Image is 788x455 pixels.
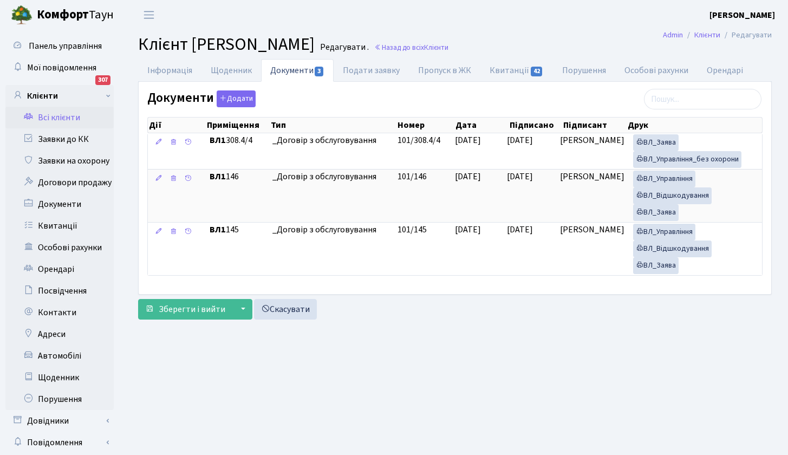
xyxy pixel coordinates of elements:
div: 307 [95,75,110,85]
a: Повідомлення [5,432,114,453]
a: Орендарі [5,258,114,280]
a: [PERSON_NAME] [709,9,775,22]
span: 42 [531,67,543,76]
a: Документи [261,59,334,82]
small: Редагувати . [318,42,369,53]
a: Контакти [5,302,114,323]
span: Зберегти і вийти [159,303,225,315]
span: _Договір з обслуговування [272,171,389,183]
span: 145 [210,224,264,236]
b: ВЛ1 [210,171,226,183]
a: ВЛ_Відшкодування [633,187,712,204]
a: Порушення [5,388,114,410]
a: Клієнти [5,85,114,107]
a: Особові рахунки [5,237,114,258]
a: Пропуск в ЖК [409,59,480,82]
b: Комфорт [37,6,89,23]
span: [DATE] [455,171,481,183]
li: Редагувати [720,29,772,41]
a: ВЛ_Заява [633,134,679,151]
a: Квитанції [5,215,114,237]
th: Підписант [562,118,627,133]
a: Заявки на охорону [5,150,114,172]
label: Документи [147,90,256,107]
span: Панель управління [29,40,102,52]
span: 3 [315,67,323,76]
a: ВЛ_Управління_без охорони [633,151,741,168]
a: Договори продажу [5,172,114,193]
a: Додати [214,89,256,108]
img: logo.png [11,4,32,26]
th: Тип [270,118,396,133]
a: Посвідчення [5,280,114,302]
nav: breadcrumb [647,24,788,47]
span: Клієнт [PERSON_NAME] [138,32,315,57]
a: Admin [663,29,683,41]
a: Назад до всіхКлієнти [374,42,448,53]
span: Таун [37,6,114,24]
a: Довідники [5,410,114,432]
span: [DATE] [507,224,533,236]
th: Дата [454,118,508,133]
span: [DATE] [507,134,533,146]
button: Переключити навігацію [135,6,162,24]
button: Зберегти і вийти [138,299,232,320]
span: [DATE] [507,171,533,183]
a: ВЛ_Заява [633,204,679,221]
b: ВЛ1 [210,134,226,146]
a: Документи [5,193,114,215]
span: Мої повідомлення [27,62,96,74]
span: 101/308.4/4 [398,134,440,146]
a: Інформація [138,59,201,82]
span: _Договір з обслуговування [272,134,389,147]
span: _Договір з обслуговування [272,224,389,236]
th: Приміщення [206,118,270,133]
span: [DATE] [455,224,481,236]
span: Клієнти [424,42,448,53]
input: Пошук... [644,89,761,109]
a: ВЛ_Управління [633,224,695,240]
a: Щоденник [5,367,114,388]
span: [PERSON_NAME] [560,171,624,183]
a: Скасувати [254,299,317,320]
a: Щоденник [201,59,261,82]
span: [DATE] [455,134,481,146]
a: Квитанції [480,59,552,82]
span: [PERSON_NAME] [560,224,624,236]
th: Друк [627,118,762,133]
a: ВЛ_Управління [633,171,695,187]
a: Панель управління [5,35,114,57]
span: 308.4/4 [210,134,264,147]
a: Автомобілі [5,345,114,367]
b: ВЛ1 [210,224,226,236]
button: Документи [217,90,256,107]
th: Номер [396,118,455,133]
b: [PERSON_NAME] [709,9,775,21]
th: Дії [148,118,206,133]
a: Подати заявку [334,59,409,82]
a: Орендарі [698,59,752,82]
th: Підписано [509,118,562,133]
span: 101/146 [398,171,427,183]
a: Порушення [553,59,615,82]
a: Заявки до КК [5,128,114,150]
a: Адреси [5,323,114,345]
a: Мої повідомлення307 [5,57,114,79]
a: Клієнти [694,29,720,41]
a: Всі клієнти [5,107,114,128]
a: Особові рахунки [615,59,698,82]
a: ВЛ_Відшкодування [633,240,712,257]
span: [PERSON_NAME] [560,134,624,146]
span: 146 [210,171,264,183]
span: 101/145 [398,224,427,236]
a: ВЛ_Заява [633,257,679,274]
